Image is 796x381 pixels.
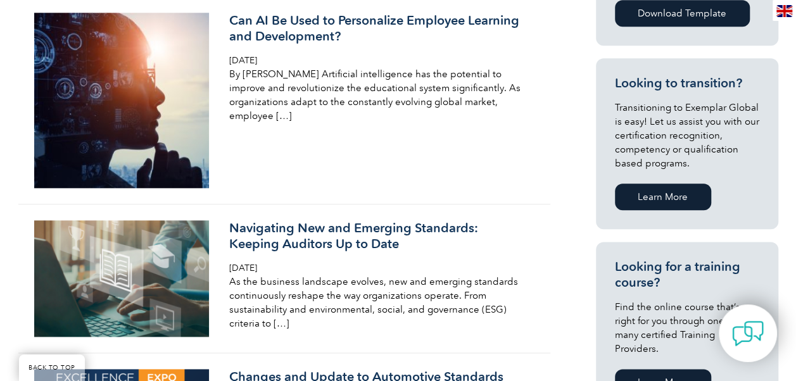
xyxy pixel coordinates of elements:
span: [DATE] [229,55,257,66]
h3: Looking for a training course? [615,259,759,290]
a: Navigating New and Emerging Standards:Keeping Auditors Up to Date [DATE] As the business landscap... [18,204,550,353]
a: Learn More [615,184,711,210]
h3: Looking to transition? [615,75,759,91]
h3: Can AI Be Used to Personalize Employee Learning and Development? [229,13,529,44]
img: ai-learning-300x300.jpg [34,13,210,188]
p: Transitioning to Exemplar Global is easy! Let us assist you with our certification recognition, c... [615,101,759,170]
img: en [776,5,792,17]
span: [DATE] [229,263,257,273]
p: Find the online course that’s right for you through one of our many certified Training Providers. [615,300,759,356]
h3: Navigating New and Emerging Standards: Keeping Auditors Up to Date [229,220,529,252]
p: By [PERSON_NAME] Artificial intelligence has the potential to improve and revolutionize the educa... [229,67,529,123]
img: Untitled-1920-%C3%97-1080-px-300x200.png [34,220,210,337]
p: As the business landscape evolves, new and emerging standards continuously reshape the way organi... [229,275,529,330]
img: contact-chat.png [732,318,764,349]
a: BACK TO TOP [19,354,85,381]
